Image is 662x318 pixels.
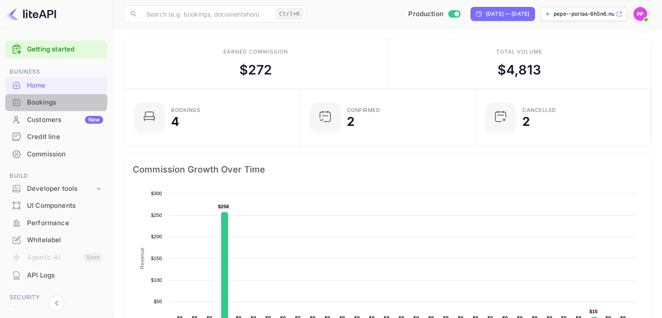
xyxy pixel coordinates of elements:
[27,115,103,125] div: Customers
[223,48,288,56] div: Earned commission
[85,116,103,124] div: New
[405,9,464,19] div: Switch to Sandbox mode
[139,247,145,269] text: Revenue
[27,184,94,194] div: Developer tools
[7,7,56,21] img: LiteAPI logo
[276,8,303,20] div: Ctrl+K
[5,94,108,111] div: Bookings
[171,115,179,128] div: 4
[5,232,108,249] div: Whitelabel
[5,171,108,181] span: Build
[5,94,108,110] a: Bookings
[5,77,108,93] a: Home
[633,7,647,21] img: Pepe Portas
[522,108,556,113] div: CANCELLED
[5,232,108,248] a: Whitelabel
[151,234,162,239] text: $200
[27,271,103,281] div: API Logs
[347,108,380,113] div: Confirmed
[589,309,598,314] text: $15
[239,60,272,80] div: $ 272
[5,146,108,163] div: Commission
[171,108,200,113] div: Bookings
[141,5,272,23] input: Search (e.g. bookings, documentation)
[408,9,444,19] span: Production
[5,181,108,196] div: Developer tools
[151,256,162,261] text: $150
[5,197,108,214] div: UI Components
[5,215,108,231] a: Performance
[347,115,355,128] div: 2
[27,81,103,91] div: Home
[5,267,108,283] a: API Logs
[27,201,103,211] div: UI Components
[5,267,108,284] div: API Logs
[497,60,541,80] div: $ 4,813
[5,41,108,58] div: Getting started
[27,44,103,54] a: Getting started
[5,215,108,232] div: Performance
[486,10,529,18] div: [DATE] — [DATE]
[5,77,108,94] div: Home
[496,48,542,56] div: Total volume
[27,98,103,108] div: Bookings
[5,112,108,128] a: CustomersNew
[218,204,229,209] text: $258
[5,67,108,77] span: Business
[151,191,162,196] text: $300
[133,162,642,176] span: Commission Growth Over Time
[5,146,108,162] a: Commission
[5,293,108,302] span: Security
[27,235,103,245] div: Whitelabel
[27,149,103,159] div: Commission
[5,129,108,145] a: Credit line
[470,7,535,21] div: Click to change the date range period
[151,277,162,283] text: $100
[27,218,103,228] div: Performance
[27,132,103,142] div: Credit line
[154,299,162,304] text: $50
[49,295,64,311] button: Collapse navigation
[522,115,530,128] div: 2
[5,197,108,213] a: UI Components
[151,213,162,218] text: $250
[554,10,614,18] p: pepe--portas-6h5n6.nui...
[27,306,103,316] div: Team management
